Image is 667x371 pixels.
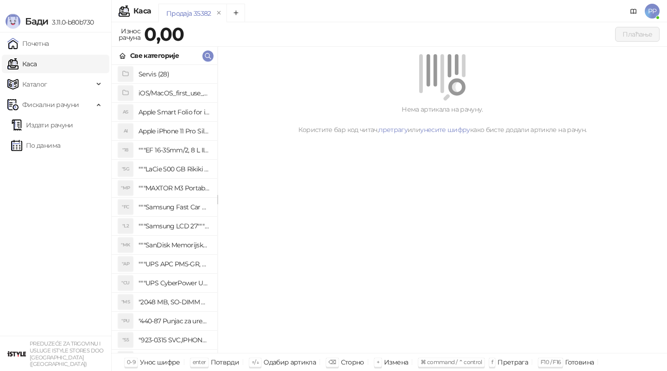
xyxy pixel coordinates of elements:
[25,16,48,27] span: Бади
[211,356,239,368] div: Потврди
[118,295,133,309] div: "MS
[7,55,37,73] a: Каса
[118,143,133,157] div: "18
[420,126,470,134] a: унесите шифру
[48,18,94,26] span: 3.11.0-b80b730
[384,356,408,368] div: Измена
[138,86,210,101] h4: iOS/MacOS_first_use_assistance (4)
[118,257,133,271] div: "AP
[138,257,210,271] h4: """UPS APC PM5-GR, Essential Surge Arrest,5 utic_nica"""
[140,356,180,368] div: Унос шифре
[193,358,206,365] span: enter
[144,23,184,45] strong: 0,00
[117,25,142,44] div: Износ рачуна
[138,181,210,195] h4: """MAXTOR M3 Portable 2TB 2.5"""" crni eksterni hard disk HX-M201TCB/GM"""
[229,104,656,135] div: Нема артикала на рачуну. Користите бар код читач, или како бисте додали артикле на рачун.
[264,356,316,368] div: Одабир артикла
[118,333,133,347] div: "S5
[328,358,336,365] span: ⌫
[213,9,225,17] button: remove
[118,124,133,138] div: AI
[22,75,47,94] span: Каталог
[615,27,660,42] button: Плаћање
[138,276,210,290] h4: """UPS CyberPower UT650EG, 650VA/360W , line-int., s_uko, desktop"""
[138,162,210,176] h4: """LaCie 500 GB Rikiki USB 3.0 / Ultra Compact & Resistant aluminum / USB 3.0 / 2.5"""""""
[565,356,594,368] div: Готовина
[138,238,210,252] h4: """SanDisk Memorijska kartica 256GB microSDXC sa SD adapterom SDSQXA1-256G-GN6MA - Extreme PLUS, ...
[626,4,641,19] a: Документација
[138,219,210,233] h4: """Samsung LCD 27"""" C27F390FHUXEN"""
[7,345,26,363] img: 64x64-companyLogo-77b92cf4-9946-4f36-9751-bf7bb5fd2c7d.png
[227,4,245,22] button: Add tab
[138,67,210,82] h4: Servis (28)
[118,181,133,195] div: "MP
[541,358,560,365] span: F10 / F16
[112,65,217,353] div: grid
[138,105,210,119] h4: Apple Smart Folio for iPad mini (A17 Pro) - Sage
[252,358,259,365] span: ↑/↓
[30,340,104,367] small: PREDUZEĆE ZA TRGOVINU I USLUGE ISTYLE STORES DOO [GEOGRAPHIC_DATA] ([GEOGRAPHIC_DATA])
[138,314,210,328] h4: "440-87 Punjac za uredjaje sa micro USB portom 4/1, Stand."
[11,136,60,155] a: По данима
[341,356,364,368] div: Сторно
[118,162,133,176] div: "5G
[491,358,493,365] span: f
[497,356,528,368] div: Претрага
[138,352,210,366] h4: "923-0448 SVC,IPHONE,TOURQUE DRIVER KIT .65KGF- CM Šrafciger "
[138,200,210,214] h4: """Samsung Fast Car Charge Adapter, brzi auto punja_, boja crna"""
[138,295,210,309] h4: "2048 MB, SO-DIMM DDRII, 667 MHz, Napajanje 1,8 0,1 V, Latencija CL5"
[6,14,20,29] img: Logo
[118,105,133,119] div: AS
[138,333,210,347] h4: "923-0315 SVC,IPHONE 5/5S BATTERY REMOVAL TRAY Držač za iPhone sa kojim se otvara display
[377,358,379,365] span: +
[421,358,482,365] span: ⌘ command / ⌃ control
[138,124,210,138] h4: Apple iPhone 11 Pro Silicone Case - Black
[645,4,660,19] span: PP
[166,8,211,19] div: Продаја 35382
[118,219,133,233] div: "L2
[118,200,133,214] div: "FC
[118,276,133,290] div: "CU
[118,314,133,328] div: "PU
[11,116,73,134] a: Издати рачуни
[133,7,151,15] div: Каса
[22,95,79,114] span: Фискални рачуни
[118,238,133,252] div: "MK
[127,358,135,365] span: 0-9
[138,143,210,157] h4: """EF 16-35mm/2, 8 L III USM"""
[7,34,49,53] a: Почетна
[118,352,133,366] div: "SD
[378,126,408,134] a: претрагу
[130,50,179,61] div: Све категорије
